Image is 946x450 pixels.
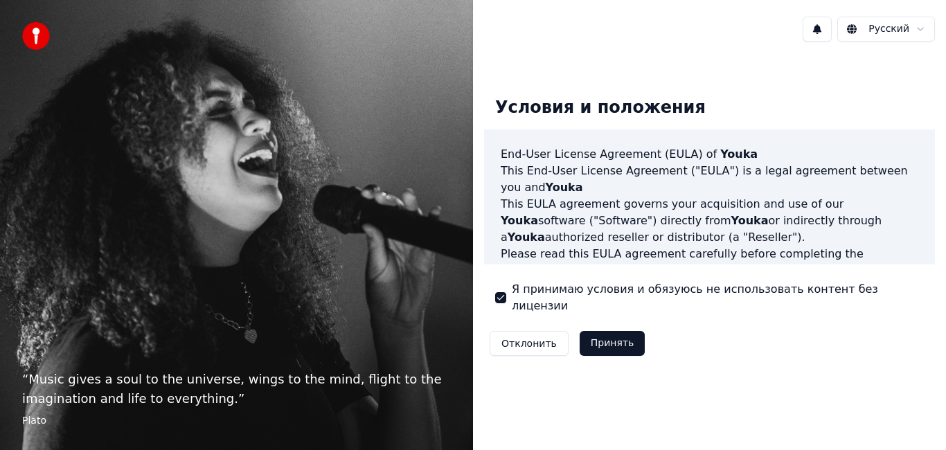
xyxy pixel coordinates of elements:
span: Youka [731,214,769,227]
img: youka [22,22,50,50]
p: This EULA agreement governs your acquisition and use of our software ("Software") directly from o... [501,196,918,246]
h3: End-User License Agreement (EULA) of [501,146,918,163]
button: Отклонить [490,331,569,356]
p: This End-User License Agreement ("EULA") is a legal agreement between you and [501,163,918,196]
p: “ Music gives a soul to the universe, wings to the mind, flight to the imagination and life to ev... [22,370,451,408]
span: Youka [508,231,545,244]
label: Я принимаю условия и обязуюсь не использовать контент без лицензии [512,281,924,314]
button: Принять [580,331,645,356]
span: Youka [546,181,583,194]
span: Youka [501,214,538,227]
span: Youka [720,147,758,161]
span: Youka [691,264,729,277]
footer: Plato [22,414,451,428]
p: Please read this EULA agreement carefully before completing the installation process and using th... [501,246,918,312]
div: Условия и положения [484,86,717,130]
